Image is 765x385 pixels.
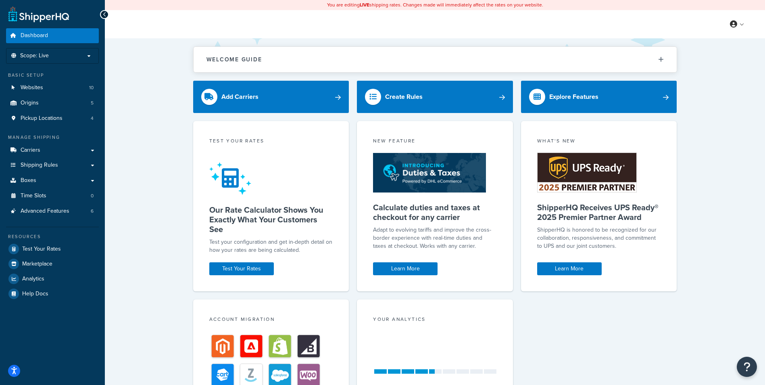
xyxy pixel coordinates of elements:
[6,96,99,111] li: Origins
[373,226,497,250] p: Adapt to evolving tariffs and improve the cross-border experience with real-time duties and taxes...
[6,111,99,126] a: Pickup Locations4
[209,238,333,254] div: Test your configuration and get in-depth detail on how your rates are being calculated.
[537,137,661,146] div: What's New
[22,291,48,297] span: Help Docs
[21,147,40,154] span: Carriers
[21,100,39,107] span: Origins
[6,204,99,219] li: Advanced Features
[373,316,497,325] div: Your Analytics
[6,72,99,79] div: Basic Setup
[209,316,333,325] div: Account Migration
[737,357,757,377] button: Open Resource Center
[537,203,661,222] h5: ShipperHQ Receives UPS Ready® 2025 Premier Partner Award
[209,205,333,234] h5: Our Rate Calculator Shows You Exactly What Your Customers See
[21,208,69,215] span: Advanced Features
[385,91,423,103] div: Create Rules
[373,137,497,146] div: New Feature
[521,81,677,113] a: Explore Features
[209,262,274,275] a: Test Your Rates
[21,32,48,39] span: Dashboard
[21,84,43,91] span: Websites
[91,208,94,215] span: 6
[22,246,61,253] span: Test Your Rates
[537,262,602,275] a: Learn More
[21,115,63,122] span: Pickup Locations
[357,81,513,113] a: Create Rules
[6,80,99,95] li: Websites
[22,276,44,282] span: Analytics
[91,192,94,199] span: 0
[6,188,99,203] li: Time Slots
[537,226,661,250] p: ShipperHQ is honored to be recognized for our collaboration, responsiveness, and commitment to UP...
[21,162,58,169] span: Shipping Rules
[6,242,99,256] a: Test Your Rates
[206,56,262,63] h2: Welcome Guide
[6,173,99,188] a: Boxes
[6,188,99,203] a: Time Slots0
[22,261,52,268] span: Marketplace
[21,192,46,199] span: Time Slots
[6,257,99,271] a: Marketplace
[91,115,94,122] span: 4
[6,287,99,301] a: Help Docs
[6,233,99,240] div: Resources
[373,203,497,222] h5: Calculate duties and taxes at checkout for any carrier
[6,96,99,111] a: Origins5
[20,52,49,59] span: Scope: Live
[6,111,99,126] li: Pickup Locations
[21,177,36,184] span: Boxes
[209,137,333,146] div: Test your rates
[91,100,94,107] span: 5
[6,204,99,219] a: Advanced Features6
[6,158,99,173] a: Shipping Rules
[360,1,369,8] b: LIVE
[6,272,99,286] a: Analytics
[194,47,677,72] button: Welcome Guide
[221,91,258,103] div: Add Carriers
[89,84,94,91] span: 10
[193,81,349,113] a: Add Carriers
[6,28,99,43] a: Dashboard
[6,134,99,141] div: Manage Shipping
[549,91,598,103] div: Explore Features
[6,143,99,158] a: Carriers
[6,80,99,95] a: Websites10
[373,262,438,275] a: Learn More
